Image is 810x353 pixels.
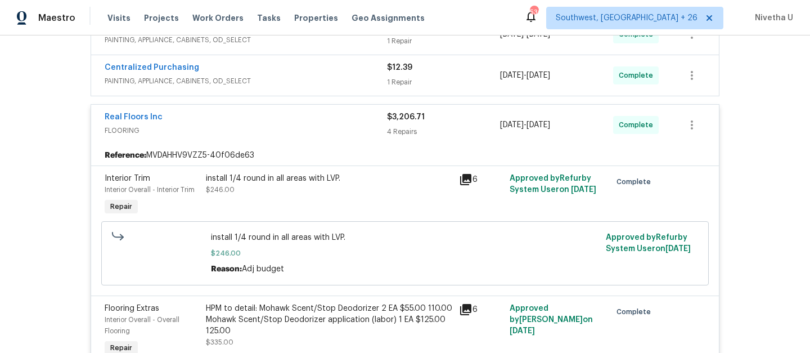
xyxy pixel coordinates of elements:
[105,186,195,193] span: Interior Overall - Interior Trim
[387,77,500,88] div: 1 Repair
[500,121,524,129] span: [DATE]
[206,173,452,184] div: install 1/4 round in all areas with LVP.
[459,303,503,316] div: 6
[556,12,697,24] span: Southwest, [GEOGRAPHIC_DATA] + 26
[105,125,387,136] span: FLOORING
[294,12,338,24] span: Properties
[387,35,500,47] div: 1 Repair
[242,265,284,273] span: Adj budget
[105,305,159,312] span: Flooring Extras
[619,119,658,131] span: Complete
[211,232,600,243] span: install 1/4 round in all areas with LVP.
[107,12,130,24] span: Visits
[387,113,425,121] span: $3,206.71
[510,305,593,335] span: Approved by [PERSON_NAME] on
[105,64,199,72] a: Centralized Purchasing
[510,327,535,335] span: [DATE]
[105,150,146,161] b: Reference:
[144,12,179,24] span: Projects
[352,12,425,24] span: Geo Assignments
[206,339,233,346] span: $335.00
[105,175,150,182] span: Interior Trim
[206,186,235,193] span: $246.00
[750,12,793,24] span: Nivetha U
[616,306,655,318] span: Complete
[206,303,452,337] div: HPM to detail: Mohawk Scent/Stop Deodorizer 2 EA $55.00 110.00 Mohawk Scent/Stop Deodorizer appli...
[192,12,244,24] span: Work Orders
[91,145,719,166] div: MVDAHHV9VZZ5-40f06de63
[459,173,503,186] div: 6
[510,175,596,194] span: Approved by Refurby System User on
[616,176,655,187] span: Complete
[526,121,550,129] span: [DATE]
[105,316,179,334] span: Interior Overall - Overall Flooring
[500,119,550,131] span: -
[257,14,281,22] span: Tasks
[665,245,691,253] span: [DATE]
[106,201,137,212] span: Repair
[530,7,538,18] div: 530
[619,70,658,81] span: Complete
[105,113,163,121] a: Real Floors Inc
[526,72,550,79] span: [DATE]
[606,234,691,253] span: Approved by Refurby System User on
[105,34,387,46] span: PAINTING, APPLIANCE, CABINETS, OD_SELECT
[38,12,75,24] span: Maestro
[387,126,500,137] div: 4 Repairs
[571,186,596,194] span: [DATE]
[500,72,524,79] span: [DATE]
[211,248,600,259] span: $246.00
[211,265,242,273] span: Reason:
[387,64,412,72] span: $12.39
[105,75,387,87] span: PAINTING, APPLIANCE, CABINETS, OD_SELECT
[500,70,550,81] span: -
